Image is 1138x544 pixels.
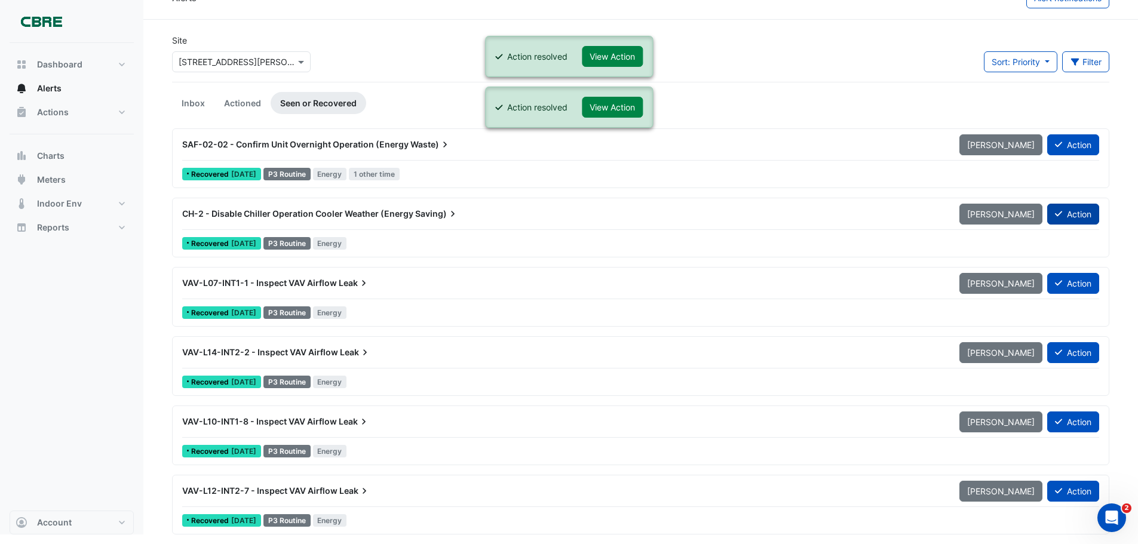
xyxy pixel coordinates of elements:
button: Charts [10,144,134,168]
span: [PERSON_NAME] [967,486,1035,496]
span: Dashboard [37,59,82,70]
span: Fri 07-Feb-2025 00:15 AEST [231,447,256,456]
span: Account [37,517,72,528]
span: Alerts [37,82,62,94]
span: VAV-L14-INT2-2 - Inspect VAV Airflow [182,347,338,357]
span: [PERSON_NAME] [967,348,1035,358]
button: View Action [582,97,643,118]
span: Meters [37,174,66,186]
span: Wed 26-Feb-2025 13:00 AEST [231,377,256,386]
div: Action resolved [507,50,568,63]
span: Energy [313,168,347,180]
app-icon: Meters [16,174,27,186]
span: Energy [313,237,347,250]
a: Inbox [172,92,214,114]
button: [PERSON_NAME] [959,342,1042,363]
span: [PERSON_NAME] [967,417,1035,427]
span: SAF-02-02 - Confirm Unit Overnight Operation (Energy [182,139,409,149]
iframe: Intercom live chat [1097,503,1126,532]
span: VAV-L12-INT2-7 - Inspect VAV Airflow [182,485,338,496]
span: Energy [313,306,347,319]
span: Sort: Priority [992,57,1040,67]
span: Mon 25-Aug-2025 21:00 AEST [231,170,256,179]
div: P3 Routine [263,237,311,250]
span: Recovered [191,379,231,386]
div: P3 Routine [263,306,311,319]
span: 2 [1122,503,1131,513]
span: Saving) [415,208,459,220]
button: Action [1047,204,1099,225]
span: Recovered [191,309,231,316]
span: [PERSON_NAME] [967,140,1035,150]
span: Energy [313,514,347,527]
app-icon: Charts [16,150,27,162]
span: [PERSON_NAME] [967,209,1035,219]
span: Waste) [410,139,451,150]
label: Site [172,34,187,47]
span: Leak [339,485,370,497]
span: CH-2 - Disable Chiller Operation Cooler Weather (Energy [182,208,413,219]
span: Recovered [191,171,231,178]
span: Thu 06-Mar-2025 06:00 AEST [231,308,256,317]
span: Charts [37,150,65,162]
app-icon: Dashboard [16,59,27,70]
span: Energy [313,445,347,457]
div: P3 Routine [263,445,311,457]
span: Reports [37,222,69,233]
app-icon: Actions [16,106,27,118]
button: [PERSON_NAME] [959,273,1042,294]
span: Recovered [191,240,231,247]
button: Actions [10,100,134,124]
img: Company Logo [14,10,68,33]
button: Dashboard [10,53,134,76]
button: Action [1047,481,1099,502]
div: P3 Routine [263,514,311,527]
button: Action [1047,411,1099,432]
app-icon: Alerts [16,82,27,94]
span: VAV-L07-INT1-1 - Inspect VAV Airflow [182,278,337,288]
div: Action resolved [507,101,568,113]
span: Mon 25-Aug-2025 09:15 AEST [231,239,256,248]
button: View Action [582,46,643,67]
span: Recovered [191,448,231,455]
span: Leak [339,277,370,289]
span: Leak [339,416,370,428]
button: Action [1047,134,1099,155]
button: [PERSON_NAME] [959,481,1042,502]
button: [PERSON_NAME] [959,204,1042,225]
button: [PERSON_NAME] [959,411,1042,432]
div: P3 Routine [263,376,311,388]
app-icon: Reports [16,222,27,233]
button: Indoor Env [10,192,134,216]
span: Actions [37,106,69,118]
span: VAV-L10-INT1-8 - Inspect VAV Airflow [182,416,337,426]
button: Account [10,511,134,534]
button: Action [1047,342,1099,363]
a: Actioned [214,92,271,114]
span: Recovered [191,517,231,524]
button: Filter [1062,51,1110,72]
div: P3 Routine [263,168,311,180]
button: Action [1047,273,1099,294]
span: Leak [340,346,371,358]
app-icon: Indoor Env [16,198,27,210]
span: [PERSON_NAME] [967,278,1035,288]
a: Seen or Recovered [271,92,366,114]
button: Reports [10,216,134,239]
button: Alerts [10,76,134,100]
span: Thu 06-Feb-2025 23:45 AEST [231,516,256,525]
button: [PERSON_NAME] [959,134,1042,155]
span: 1 other time [349,168,400,180]
span: Energy [313,376,347,388]
button: Sort: Priority [984,51,1057,72]
button: Meters [10,168,134,192]
span: Indoor Env [37,198,82,210]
